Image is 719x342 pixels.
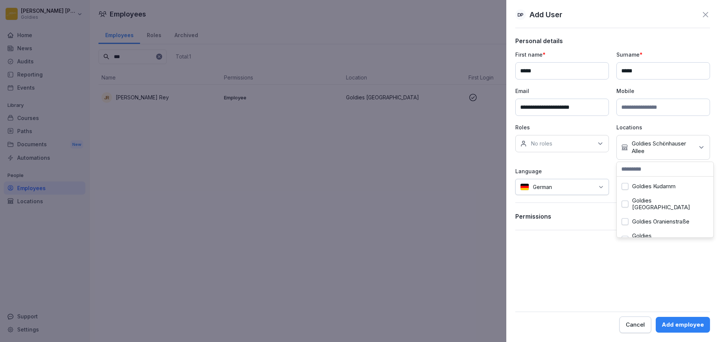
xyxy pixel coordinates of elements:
p: Surname [616,51,710,58]
p: Personal details [515,37,710,45]
p: Language [515,167,609,175]
label: Goldies Oranienstraße [632,218,689,225]
label: Goldies [GEOGRAPHIC_DATA] [632,197,709,211]
p: Locations [616,123,710,131]
p: Email [515,87,609,95]
p: Permissions [515,213,551,220]
img: de.svg [520,183,529,190]
p: Add User [530,9,562,20]
div: Cancel [626,321,645,329]
label: Goldies Kudamm [632,183,676,190]
div: German [515,179,609,195]
button: Add employee [656,317,710,333]
p: First name [515,51,609,58]
p: Mobile [616,87,710,95]
button: Cancel [619,316,651,333]
label: Goldies [GEOGRAPHIC_DATA] [632,232,709,246]
div: DP [515,9,526,20]
p: Goldies Schönhauser Allee [632,140,694,155]
p: No roles [531,140,552,147]
p: Roles [515,123,609,131]
div: Add employee [662,321,704,329]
